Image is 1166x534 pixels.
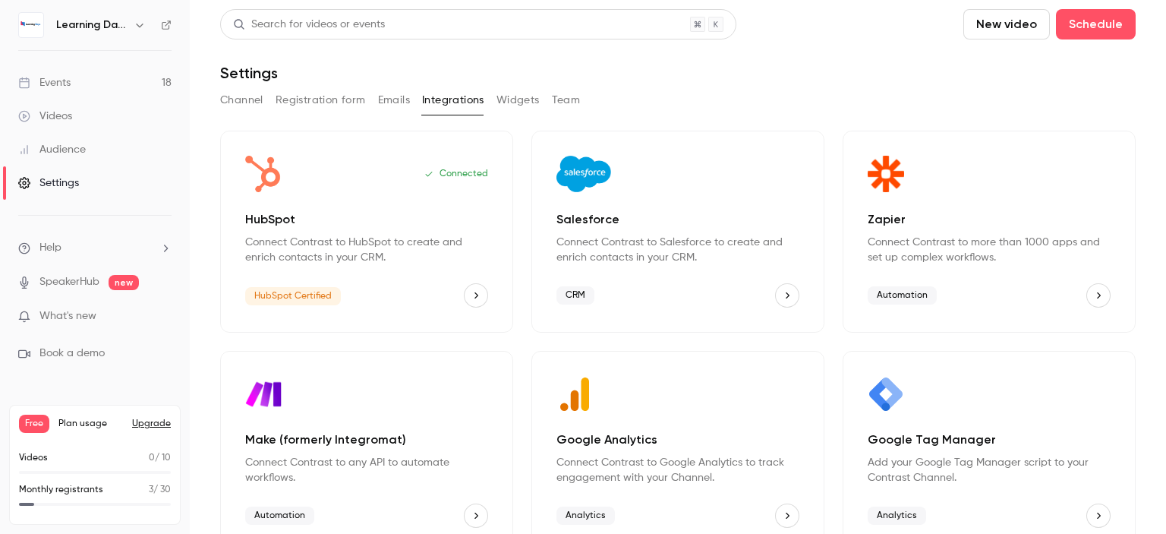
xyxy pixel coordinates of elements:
span: Free [19,415,49,433]
p: Google Analytics [556,431,799,449]
button: Upgrade [132,418,171,430]
img: tab_domain_overview_orange.svg [61,88,74,100]
span: Analytics [868,507,926,525]
p: Google Tag Manager [868,431,1111,449]
div: Domaine: [DOMAIN_NAME] [39,39,172,52]
button: Emails [378,88,410,112]
img: tab_keywords_by_traffic_grey.svg [172,88,184,100]
h1: Settings [220,64,278,82]
h6: Learning Days [56,17,128,33]
div: Mots-clés [189,90,232,100]
span: What's new [39,308,96,324]
button: Google Tag Manager [1086,504,1111,528]
span: 3 [149,485,153,495]
button: Registration form [276,88,366,112]
div: Search for videos or events [233,17,385,33]
div: Videos [18,109,72,124]
button: Make (formerly Integromat) [464,504,488,528]
div: Audience [18,142,86,157]
img: Learning Days [19,13,43,37]
button: New video [963,9,1050,39]
span: Analytics [556,507,615,525]
button: Schedule [1056,9,1136,39]
p: / 10 [149,451,171,465]
span: Automation [245,507,314,525]
span: HubSpot Certified [245,287,341,305]
p: Videos [19,451,48,465]
div: Domaine [78,90,117,100]
span: 0 [149,453,155,463]
p: / 30 [149,483,171,497]
button: Salesforce [775,283,799,308]
p: HubSpot [245,210,488,229]
div: Settings [18,175,79,191]
p: Connect Contrast to Google Analytics to track engagement with your Channel. [556,455,799,485]
p: Monthly registrants [19,483,103,497]
button: Google Analytics [775,504,799,528]
p: Salesforce [556,210,799,229]
p: Connect Contrast to any API to automate workflows. [245,455,488,485]
p: Add your Google Tag Manager script to your Contrast Channel. [868,455,1111,485]
p: Connect Contrast to HubSpot to create and enrich contacts in your CRM. [245,235,488,265]
button: HubSpot [464,283,488,308]
button: Team [552,88,581,112]
button: Channel [220,88,263,112]
div: Salesforce [531,131,824,333]
span: CRM [556,286,594,305]
button: Integrations [422,88,484,112]
div: HubSpot [220,131,513,333]
span: new [109,275,139,290]
button: Zapier [1086,283,1111,308]
p: Connected [424,168,488,180]
span: Plan usage [58,418,123,430]
span: Help [39,240,61,256]
div: v 4.0.25 [43,24,74,36]
p: Zapier [868,210,1111,229]
a: SpeakerHub [39,274,99,290]
li: help-dropdown-opener [18,240,172,256]
div: Zapier [843,131,1136,333]
p: Make (formerly Integromat) [245,431,488,449]
img: website_grey.svg [24,39,36,52]
button: Widgets [496,88,540,112]
span: Book a demo [39,346,105,362]
p: Connect Contrast to more than 1000 apps and set up complex workflows. [868,235,1111,265]
p: Connect Contrast to Salesforce to create and enrich contacts in your CRM. [556,235,799,265]
img: logo_orange.svg [24,24,36,36]
span: Automation [868,286,937,305]
div: Events [18,75,71,90]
